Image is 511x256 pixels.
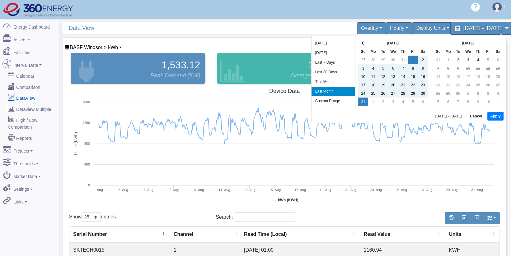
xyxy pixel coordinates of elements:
[235,212,295,222] input: Search:
[378,56,388,64] td: 29
[294,188,306,192] tspan: 17. Aug
[65,45,122,50] a: BASF Windsor > kWh
[386,22,412,34] div: Hourly
[453,89,463,98] td: 30
[388,81,398,89] td: 20
[408,89,418,98] td: 29
[483,64,493,72] td: 12
[358,47,368,56] th: Su
[194,188,204,192] tspan: 9. Aug
[388,47,398,56] th: We
[240,226,360,242] th: Read Time (Local) : activate to sort column ascending
[443,89,453,98] td: 29
[388,98,398,106] td: 3
[473,81,483,89] td: 25
[150,71,200,80] span: Peak Demand (KW)
[463,81,473,89] td: 24
[269,188,281,192] tspan: 15. Aug
[312,39,355,48] li: [DATE]
[398,64,408,72] td: 7
[492,2,502,12] img: user-3.svg
[418,64,428,72] td: 9
[312,77,355,87] li: This Month
[463,25,502,31] span: [DATE] - [DATE]
[312,67,355,77] li: Last 30 Days
[162,57,200,72] span: 1,533.12
[378,89,388,98] td: 26
[433,72,443,81] td: 14
[396,188,407,192] tspan: 25. Aug
[473,47,483,56] th: Th
[433,56,443,64] td: 31
[408,81,418,89] td: 22
[368,64,378,72] td: 4
[418,47,428,56] th: Sa
[218,188,230,192] tspan: 11. Aug
[93,188,103,192] tspan: 1. Aug
[118,188,128,192] tspan: 3. Aug
[88,183,90,187] text: 0
[483,81,493,89] td: 26
[368,56,378,64] td: 28
[388,72,398,81] td: 13
[463,56,473,64] td: 3
[70,45,118,50] span: Device List
[408,64,418,72] td: 8
[408,47,418,56] th: Fr
[368,98,378,106] td: 1
[443,81,453,89] td: 22
[378,81,388,89] td: 19
[244,188,255,192] tspan: 13. Aug
[418,98,428,106] td: 6
[408,98,418,106] td: 5
[358,81,368,89] td: 17
[473,72,483,81] td: 18
[471,188,483,192] tspan: 31. Aug
[378,47,388,56] th: Tu
[358,72,368,81] td: 10
[493,72,503,81] td: 20
[170,226,240,242] th: Channel : activate to sort column ascending
[312,87,355,96] li: Last Month
[418,72,428,81] td: 16
[443,64,453,72] td: 8
[169,188,179,192] tspan: 7. Aug
[443,56,453,64] td: 1
[312,96,355,106] li: Custom Range
[408,56,418,64] td: 1
[467,112,485,121] button: Cancel
[312,58,355,67] li: Last 7 Days
[84,162,90,166] text: 400
[320,188,331,192] tspan: 19. Aug
[470,212,483,224] button: Generate PDF
[493,89,503,98] td: 4
[473,56,483,64] td: 4
[473,64,483,72] td: 11
[82,212,101,222] select: Showentries
[493,64,503,72] td: 13
[370,188,382,192] tspan: 23. Aug
[493,47,503,56] th: Sa
[388,89,398,98] td: 27
[69,212,116,222] label: Show entries
[433,64,443,72] td: 7
[269,88,300,94] tspan: Device Data
[345,188,356,192] tspan: 21. Aug
[463,64,473,72] td: 10
[421,188,432,192] tspan: 27. Aug
[368,89,378,98] td: 25
[388,56,398,64] td: 30
[408,72,418,81] td: 15
[82,100,90,104] text: 1600
[483,98,493,106] td: 10
[418,81,428,89] td: 23
[463,98,473,106] td: 8
[398,47,408,56] th: Th
[445,226,499,242] th: Units : activate to sort column ascending
[453,98,463,106] td: 7
[290,71,347,80] span: Average Usage (KWH)
[358,56,368,64] td: 27
[457,212,471,224] button: Export to Excel
[493,56,503,64] td: 6
[398,98,408,106] td: 4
